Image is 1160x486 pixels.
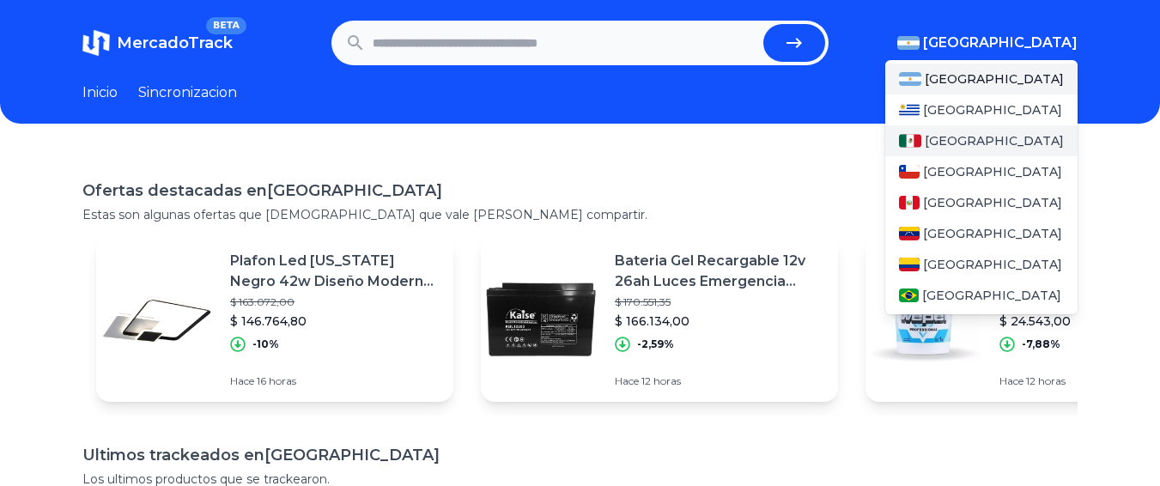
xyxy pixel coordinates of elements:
img: Mexico [899,134,921,148]
p: -7,88% [1022,337,1060,351]
a: MercadoTrackBETA [82,29,233,57]
a: Chile[GEOGRAPHIC_DATA] [885,156,1078,187]
p: Hace 16 horas [230,374,440,388]
span: [GEOGRAPHIC_DATA] [923,225,1062,242]
p: Estas son algunas ofertas que [DEMOGRAPHIC_DATA] que vale [PERSON_NAME] compartir. [82,206,1078,223]
a: Mexico[GEOGRAPHIC_DATA] [885,125,1078,156]
span: [GEOGRAPHIC_DATA] [925,70,1064,88]
p: Hace 12 horas [615,374,824,388]
p: $ 163.072,00 [230,295,440,309]
p: -10% [252,337,279,351]
span: [GEOGRAPHIC_DATA] [923,256,1062,273]
p: $ 166.134,00 [615,313,824,330]
a: Uruguay[GEOGRAPHIC_DATA] [885,94,1078,125]
img: Argentina [899,72,921,86]
img: Brasil [899,289,919,302]
p: $ 170.551,35 [615,295,824,309]
span: MercadoTrack [117,33,233,52]
a: Peru[GEOGRAPHIC_DATA] [885,187,1078,218]
img: Colombia [899,258,920,271]
p: -2,59% [637,337,674,351]
p: $ 146.764,80 [230,313,440,330]
img: Chile [899,165,920,179]
img: Featured image [865,259,986,380]
p: Bateria Gel Recargable 12v 26ah Luces Emergencia Powersonic [615,251,824,292]
span: [GEOGRAPHIC_DATA] [923,101,1062,118]
a: Venezuela[GEOGRAPHIC_DATA] [885,218,1078,249]
span: [GEOGRAPHIC_DATA] [923,194,1062,211]
span: [GEOGRAPHIC_DATA] [925,132,1064,149]
img: Featured image [96,259,216,380]
span: [GEOGRAPHIC_DATA] [923,33,1078,53]
a: Colombia[GEOGRAPHIC_DATA] [885,249,1078,280]
span: [GEOGRAPHIC_DATA] [923,163,1062,180]
img: Uruguay [899,103,920,117]
span: [GEOGRAPHIC_DATA] [922,287,1061,304]
p: Plafon Led [US_STATE] Negro 42w Diseño Moderno Tendencia Dab [230,251,440,292]
img: MercadoTrack [82,29,110,57]
h1: Ofertas destacadas en [GEOGRAPHIC_DATA] [82,179,1078,203]
img: Argentina [897,36,920,50]
a: Brasil[GEOGRAPHIC_DATA] [885,280,1078,311]
a: Featured imageBateria Gel Recargable 12v 26ah Luces Emergencia Powersonic$ 170.551,35$ 166.134,00... [481,237,838,402]
button: [GEOGRAPHIC_DATA] [897,33,1078,53]
img: Peru [899,196,920,210]
a: Sincronizacion [138,82,237,103]
h1: Ultimos trackeados en [GEOGRAPHIC_DATA] [82,443,1078,467]
a: Argentina[GEOGRAPHIC_DATA] [885,64,1078,94]
img: Venezuela [899,227,920,240]
span: BETA [206,17,246,34]
a: Featured imagePlafon Led [US_STATE] Negro 42w Diseño Moderno Tendencia Dab$ 163.072,00$ 146.764,8... [96,237,453,402]
a: Inicio [82,82,118,103]
img: Featured image [481,259,601,380]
